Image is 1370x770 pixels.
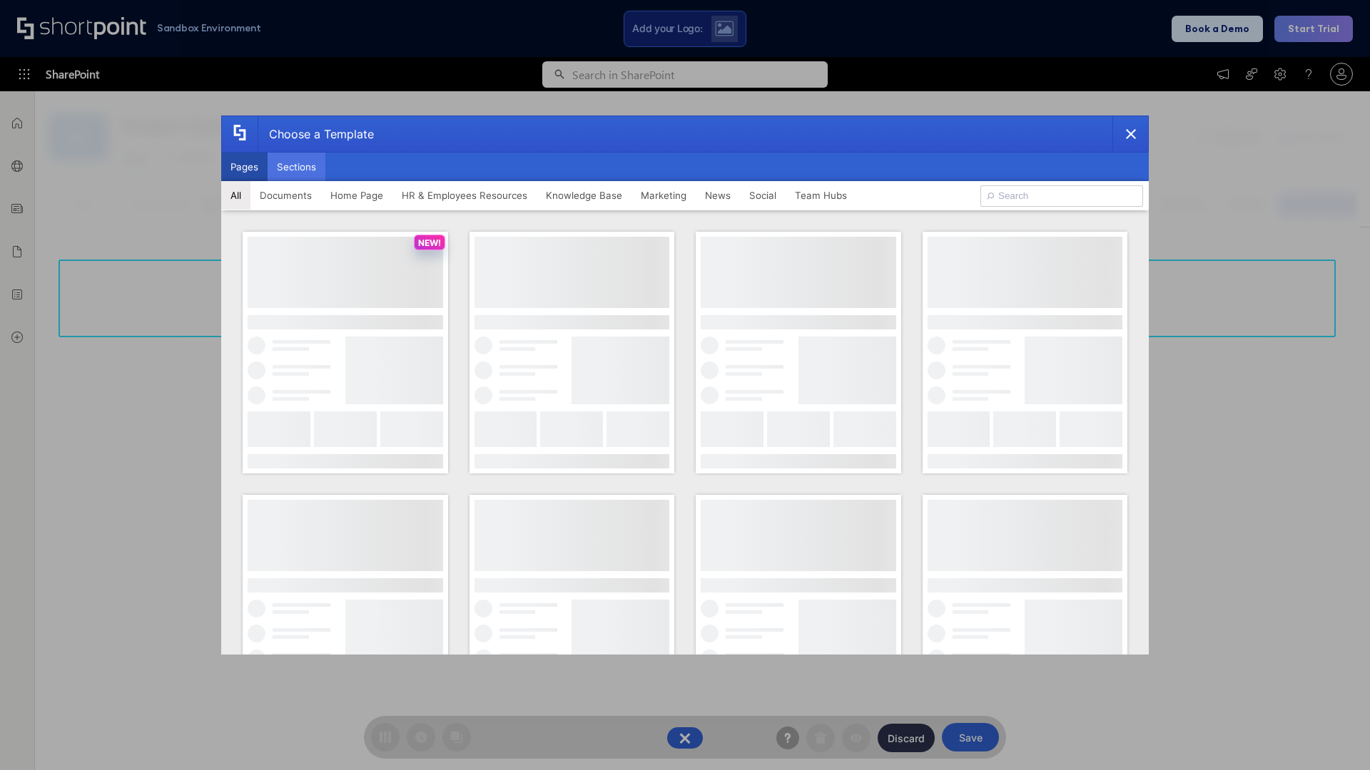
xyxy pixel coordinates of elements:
button: Pages [221,153,268,181]
p: NEW! [418,237,441,248]
div: template selector [221,115,1149,654]
button: Marketing [631,181,696,210]
button: Knowledge Base [537,181,631,210]
input: Search [980,185,1143,207]
button: Team Hubs [786,181,856,210]
button: Social [740,181,786,210]
iframe: Chat Widget [1299,702,1370,770]
div: Choose a Template [258,116,374,152]
button: News [696,181,740,210]
button: HR & Employees Resources [392,181,537,210]
button: Documents [250,181,321,210]
button: All [221,181,250,210]
button: Home Page [321,181,392,210]
button: Sections [268,153,325,181]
